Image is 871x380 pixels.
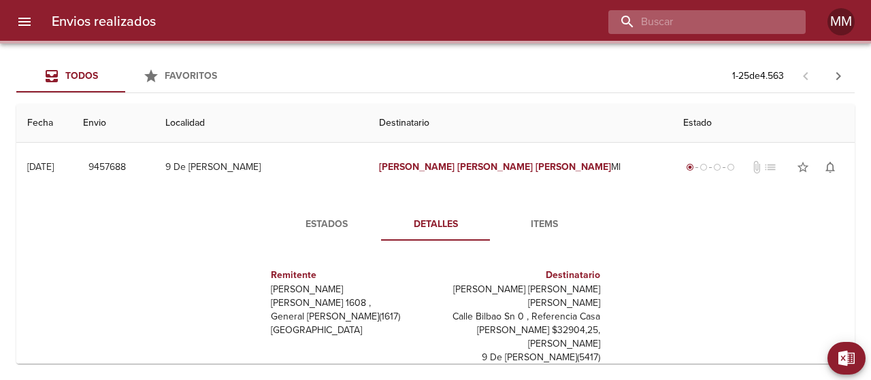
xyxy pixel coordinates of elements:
[271,296,430,310] p: [PERSON_NAME] 1608 ,
[536,161,611,173] em: [PERSON_NAME]
[457,161,533,173] em: [PERSON_NAME]
[272,208,599,241] div: Tabs detalle de guia
[83,155,131,180] button: 9457688
[441,351,600,364] p: 9 De [PERSON_NAME] ( 5417 )
[732,69,784,83] p: 1 - 25 de 4.563
[683,160,738,174] div: Generado
[280,216,373,233] span: Estados
[763,160,777,174] span: No tiene pedido asociado
[27,161,54,173] div: [DATE]
[389,216,482,233] span: Detalles
[750,160,763,174] span: No tiene documentos adjuntos
[65,70,98,82] span: Todos
[789,154,817,181] button: Agregar a favoritos
[827,8,855,35] div: Abrir información de usuario
[441,283,600,310] p: [PERSON_NAME] [PERSON_NAME] [PERSON_NAME]
[271,268,430,283] h6: Remitente
[88,159,126,176] span: 9457688
[271,324,430,337] p: [GEOGRAPHIC_DATA]
[727,163,735,171] span: radio_button_unchecked
[672,104,855,143] th: Estado
[16,60,234,92] div: Tabs Envios
[827,342,866,375] button: Exportar Excel
[823,160,837,174] span: notifications_none
[154,104,368,143] th: Localidad
[368,143,672,192] td: Ml
[271,310,430,324] p: General [PERSON_NAME] ( 1617 )
[271,283,430,296] p: [PERSON_NAME]
[827,8,855,35] div: MM
[379,161,455,173] em: [PERSON_NAME]
[72,104,154,143] th: Envio
[796,160,810,174] span: star_border
[817,154,844,181] button: Activar notificaciones
[713,163,721,171] span: radio_button_unchecked
[154,143,368,192] td: 9 De [PERSON_NAME]
[441,310,600,351] p: Calle Bilbao Sn 0 , Referencia Casa [PERSON_NAME] $32904,25, [PERSON_NAME]
[16,104,72,143] th: Fecha
[8,5,41,38] button: menu
[441,268,600,283] h6: Destinatario
[52,11,156,33] h6: Envios realizados
[822,60,855,92] span: Pagina siguiente
[165,70,217,82] span: Favoritos
[368,104,672,143] th: Destinatario
[608,10,783,34] input: buscar
[498,216,591,233] span: Items
[700,163,708,171] span: radio_button_unchecked
[686,163,694,171] span: radio_button_checked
